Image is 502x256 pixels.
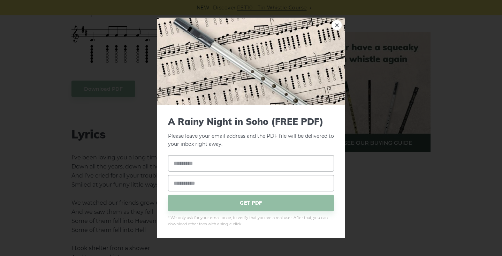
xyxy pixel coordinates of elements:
[332,20,342,30] a: ×
[168,214,334,227] span: * We only ask for your email once, to verify that you are a real user. After that, you can downlo...
[157,18,345,105] img: Tin Whistle Tab Preview
[168,116,334,148] p: Please leave your email address and the PDF file will be delivered to your inbox right away.
[168,116,334,127] span: A Rainy Night in Soho (FREE PDF)
[168,195,334,211] span: GET PDF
